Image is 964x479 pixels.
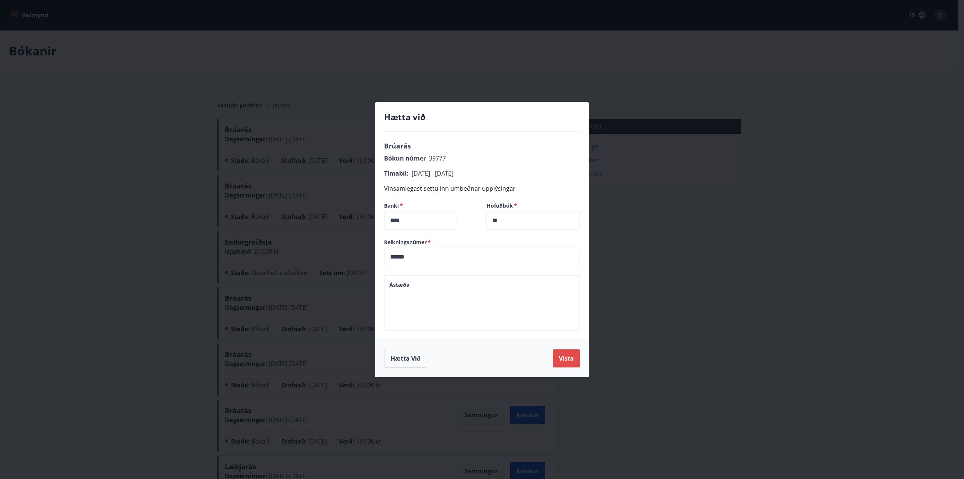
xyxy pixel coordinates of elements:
button: Vista [553,349,580,367]
p: Bókun númer [384,154,580,163]
label: Reikningsnúmer [384,239,580,246]
label: Höfuðbók [487,202,580,210]
span: 39777 [429,154,446,162]
label: Banki [384,202,477,210]
h4: Hætta við [384,111,580,122]
p: Brúarás [384,141,580,151]
span: [DATE] - [DATE] [412,169,453,178]
span: Vinsamlegast settu inn umbeðnar upplýsingar [384,184,516,193]
p: Tímabil : [384,169,580,178]
button: Hætta við [384,349,427,368]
